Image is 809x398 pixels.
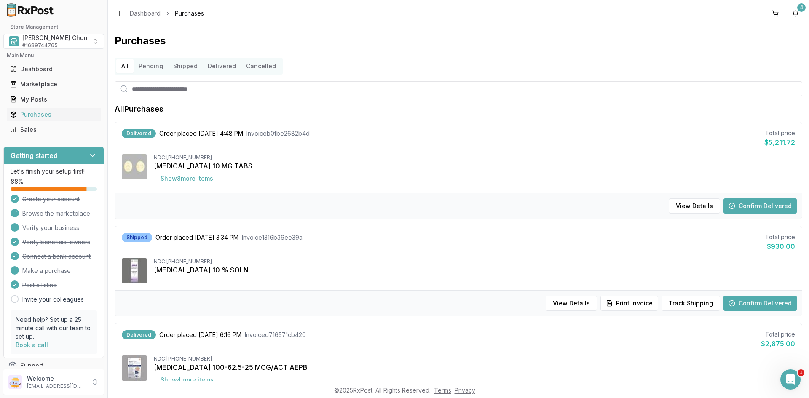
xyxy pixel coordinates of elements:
div: [MEDICAL_DATA] 10 % SOLN [154,265,795,275]
div: Shipped [122,233,152,242]
div: Delivered [122,330,156,339]
button: Select a view [3,34,104,49]
span: Order placed [DATE] 6:16 PM [159,331,241,339]
img: Trelegy Ellipta 100-62.5-25 MCG/ACT AEPB [122,355,147,381]
span: Create your account [22,195,80,203]
p: Let's finish your setup first! [11,167,97,176]
div: NDC: [PHONE_NUMBER] [154,258,795,265]
h2: Main Menu [7,52,101,59]
div: My Posts [10,95,97,104]
span: Post a listing [22,281,57,289]
nav: breadcrumb [130,9,204,18]
button: Cancelled [241,59,281,73]
button: Dashboard [3,62,104,76]
button: Purchases [3,108,104,121]
button: Support [3,358,104,373]
div: $5,211.72 [764,137,795,147]
button: My Posts [3,93,104,106]
a: Dashboard [130,9,161,18]
button: Sales [3,123,104,136]
div: NDC: [PHONE_NUMBER] [154,154,795,161]
h3: Getting started [11,150,58,160]
a: Purchases [7,107,101,122]
button: Shipped [168,59,203,73]
div: [MEDICAL_DATA] 10 MG TABS [154,161,795,171]
button: Marketplace [3,77,104,91]
img: Jardiance 10 MG TABS [122,154,147,179]
span: [PERSON_NAME] Chunk Pharmacy [22,34,122,42]
span: Invoice d716571cb420 [245,331,306,339]
div: 4 [797,3,806,12]
img: RxPost Logo [3,3,57,17]
span: Invoice b0fbe2682b4d [246,129,310,138]
button: All [116,59,134,73]
div: NDC: [PHONE_NUMBER] [154,355,795,362]
button: View Details [546,296,597,311]
button: Delivered [203,59,241,73]
a: Marketplace [7,77,101,92]
p: [EMAIL_ADDRESS][DOMAIN_NAME] [27,383,86,390]
span: # 1689744765 [22,42,58,49]
div: Total price [765,233,795,241]
a: Sales [7,122,101,137]
button: Show8more items [154,171,220,186]
a: Book a call [16,341,48,348]
span: Browse the marketplace [22,209,90,218]
button: Pending [134,59,168,73]
button: 4 [789,7,802,20]
p: Need help? Set up a 25 minute call with our team to set up. [16,315,92,341]
span: Make a purchase [22,267,71,275]
span: Verify beneficial owners [22,238,90,246]
div: Sales [10,126,97,134]
div: Total price [764,129,795,137]
h2: Store Management [3,24,104,30]
div: Dashboard [10,65,97,73]
span: 88 % [11,177,24,186]
iframe: Intercom live chat [780,369,801,390]
span: Purchases [175,9,204,18]
span: Order placed [DATE] 4:48 PM [159,129,243,138]
div: Delivered [122,129,156,138]
img: Jublia 10 % SOLN [122,258,147,283]
h1: All Purchases [115,103,163,115]
a: My Posts [7,92,101,107]
button: Confirm Delivered [723,296,797,311]
button: View Details [669,198,720,214]
div: Total price [761,330,795,339]
a: Privacy [455,387,475,394]
div: [MEDICAL_DATA] 100-62.5-25 MCG/ACT AEPB [154,362,795,372]
div: $2,875.00 [761,339,795,349]
span: Verify your business [22,224,79,232]
a: Terms [434,387,451,394]
span: Invoice 1316b36ee39a [242,233,303,242]
span: Order placed [DATE] 3:34 PM [155,233,238,242]
img: User avatar [8,375,22,389]
a: Invite your colleagues [22,295,84,304]
p: Welcome [27,374,86,383]
button: Show4more items [154,372,220,387]
span: Connect a bank account [22,252,91,261]
div: $930.00 [765,241,795,251]
div: Marketplace [10,80,97,88]
h1: Purchases [115,34,802,48]
button: Print Invoice [600,296,658,311]
a: Dashboard [7,61,101,77]
button: Track Shipping [662,296,720,311]
div: Purchases [10,110,97,119]
button: Confirm Delivered [723,198,797,214]
span: 1 [798,369,804,376]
